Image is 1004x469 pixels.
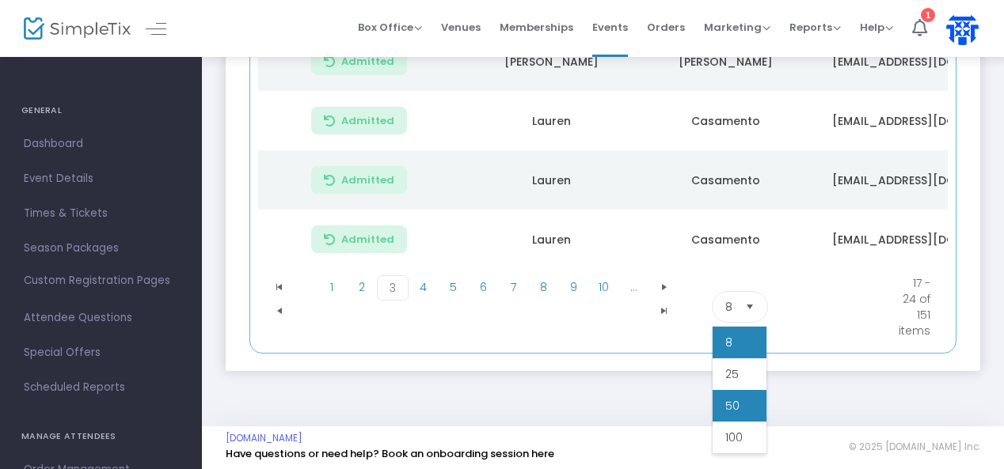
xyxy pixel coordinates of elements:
[358,20,422,35] span: Box Office
[317,275,347,299] span: Page 1
[638,32,812,91] td: [PERSON_NAME]
[464,91,638,150] td: Lauren
[647,7,685,47] span: Orders
[499,275,529,299] span: Page 7
[649,275,679,299] span: Go to the next page
[24,273,170,289] span: Custom Registration Pages
[619,275,649,299] span: Page 11
[592,7,628,47] span: Events
[739,292,761,322] button: Select
[347,275,377,299] span: Page 2
[24,377,178,398] span: Scheduled Reports
[638,150,812,210] td: Casamento
[469,275,499,299] span: Page 6
[273,304,286,317] span: Go to the previous page
[24,342,178,363] span: Special Offers
[341,55,394,68] span: Admitted
[658,304,671,317] span: Go to the last page
[341,233,394,246] span: Admitted
[464,32,638,91] td: [PERSON_NAME]
[24,168,178,189] span: Event Details
[273,281,286,293] span: Go to the first page
[725,366,739,382] span: 25
[24,308,178,328] span: Attendee Questions
[21,95,181,127] h4: GENERAL
[264,299,295,323] span: Go to the previous page
[500,7,573,47] span: Memberships
[24,203,178,224] span: Times & Tickets
[921,8,935,22] div: 1
[439,275,469,299] span: Page 5
[341,115,394,127] span: Admitted
[849,441,980,453] span: © 2025 [DOMAIN_NAME] Inc.
[377,275,409,301] span: Page 3
[899,275,930,339] kendo-pager-info: 17 - 24 of 151 items
[649,299,679,323] span: Go to the last page
[725,299,732,315] span: 8
[638,91,812,150] td: Casamento
[860,20,893,35] span: Help
[341,174,394,187] span: Admitted
[464,150,638,210] td: Lauren
[725,429,743,445] span: 100
[559,275,589,299] span: Page 9
[725,335,732,350] span: 8
[311,107,407,134] button: Admitted
[24,238,178,259] span: Season Packages
[638,210,812,269] td: Casamento
[658,281,671,293] span: Go to the next page
[311,47,407,75] button: Admitted
[226,432,302,444] a: [DOMAIN_NAME]
[589,275,619,299] span: Page 10
[264,275,295,299] span: Go to the first page
[226,446,554,461] a: Have questions or need help? Book an onboarding session here
[789,20,841,35] span: Reports
[441,7,481,47] span: Venues
[21,421,181,452] h4: MANAGE ATTENDEES
[409,275,439,299] span: Page 4
[311,166,407,194] button: Admitted
[725,398,740,414] span: 50
[311,225,407,253] button: Admitted
[704,20,770,35] span: Marketing
[529,275,559,299] span: Page 8
[24,134,178,154] span: Dashboard
[464,210,638,269] td: Lauren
